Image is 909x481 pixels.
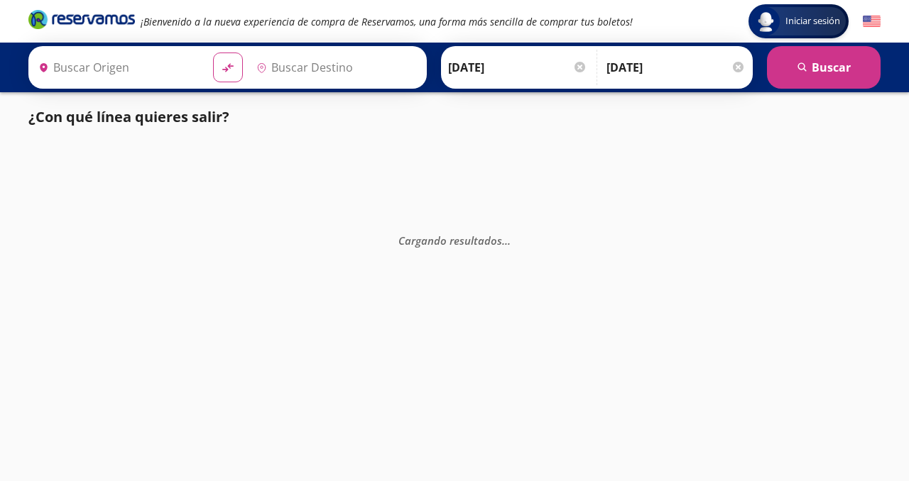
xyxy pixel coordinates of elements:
[28,106,229,128] p: ¿Con qué línea quieres salir?
[767,46,881,89] button: Buscar
[780,14,846,28] span: Iniciar sesión
[448,50,587,85] input: Elegir Fecha
[28,9,135,34] a: Brand Logo
[502,233,505,248] span: .
[606,50,746,85] input: Opcional
[863,13,881,31] button: English
[251,50,420,85] input: Buscar Destino
[508,233,511,248] span: .
[141,15,633,28] em: ¡Bienvenido a la nueva experiencia de compra de Reservamos, una forma más sencilla de comprar tus...
[505,233,508,248] span: .
[398,233,511,248] em: Cargando resultados
[28,9,135,30] i: Brand Logo
[33,50,202,85] input: Buscar Origen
